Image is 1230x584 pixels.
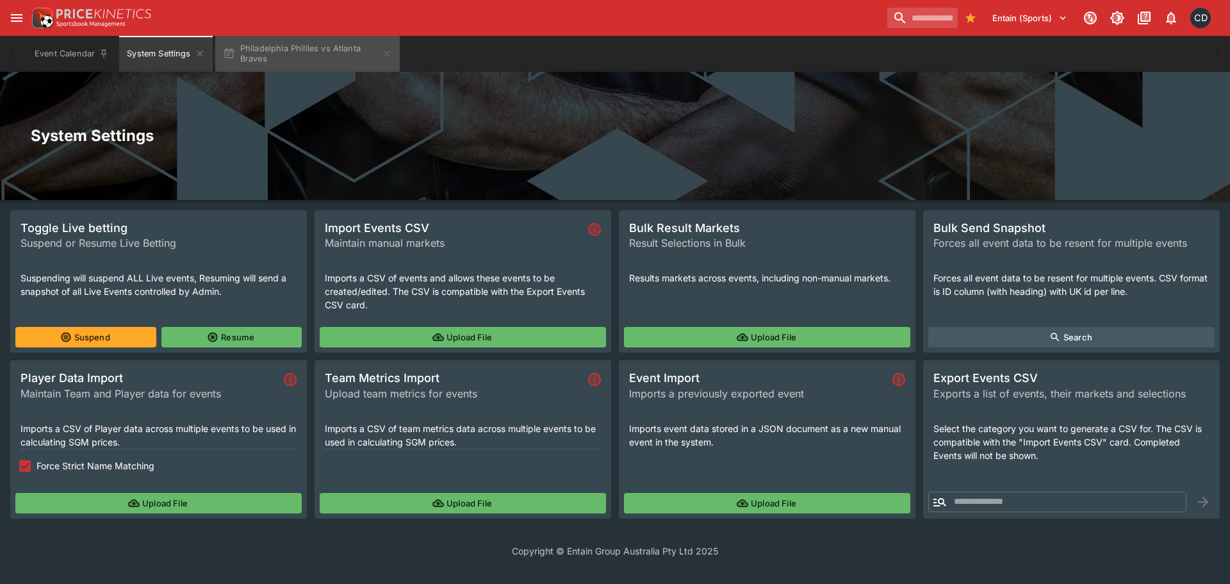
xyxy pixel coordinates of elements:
span: Imports a previously exported event [629,386,887,401]
span: Player Data Import [20,371,279,385]
span: Bulk Send Snapshot [933,221,1209,235]
p: Imports a CSV of events and allows these events to be created/edited. The CSV is compatible with ... [325,271,601,312]
p: Suspending will suspend ALL Live events, Resuming will send a snapshot of all Live Events control... [20,271,297,298]
button: open drawer [5,6,28,29]
button: Event Calendar [27,36,117,72]
button: Resume [161,327,302,347]
button: Search [928,327,1215,347]
p: Imports a CSV of Player data across multiple events to be used in calculating SGM prices. [20,422,297,449]
span: Event Import [629,371,887,385]
button: Select Tenant [985,8,1075,28]
p: Select the category you want to generate a CSV for. The CSV is compatible with the "Import Events... [933,422,1209,462]
button: Upload File [624,327,910,347]
p: Forces all event data to be resent for multiple events. CSV format is ID column (with heading) wi... [933,271,1209,298]
span: Upload team metrics for events [325,386,583,401]
button: Upload File [15,493,302,513]
button: Philadelphia Phillies vs Atlanta Braves [215,36,400,72]
button: Upload File [320,327,606,347]
p: Imports event data stored in a JSON document as a new manual event in the system. [629,422,905,449]
button: System Settings [119,36,212,72]
img: PriceKinetics [56,9,151,19]
span: Maintain manual markets [325,235,583,251]
button: Documentation [1133,6,1156,29]
button: Connected to PK [1079,6,1102,29]
img: Sportsbook Management [56,21,126,27]
h2: System Settings [31,126,1199,146]
button: Upload File [320,493,606,513]
span: Bulk Result Markets [629,221,905,235]
p: Results markets across events, including non-manual markets. [629,271,905,285]
span: Result Selections in Bulk [629,235,905,251]
button: Notifications [1160,6,1183,29]
span: Import Events CSV [325,221,583,235]
span: Toggle Live betting [20,221,297,235]
span: Suspend or Resume Live Betting [20,235,297,251]
span: Maintain Team and Player data for events [20,386,279,401]
button: Bookmarks [960,8,981,28]
span: Team Metrics Import [325,371,583,385]
button: Toggle light/dark mode [1106,6,1129,29]
span: Force Strict Name Matching [37,459,154,472]
span: Exports a list of events, their markets and selections [933,386,1209,401]
button: Upload File [624,493,910,513]
span: Export Events CSV [933,371,1209,385]
input: search [887,8,958,28]
img: PriceKinetics Logo [28,5,54,31]
span: Forces all event data to be resent for multiple events [933,235,1209,251]
p: Imports a CSV of team metrics data across multiple events to be used in calculating SGM prices. [325,422,601,449]
div: Cameron Duffy [1190,8,1211,28]
button: Suspend [15,327,156,347]
button: Cameron Duffy [1186,4,1215,32]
